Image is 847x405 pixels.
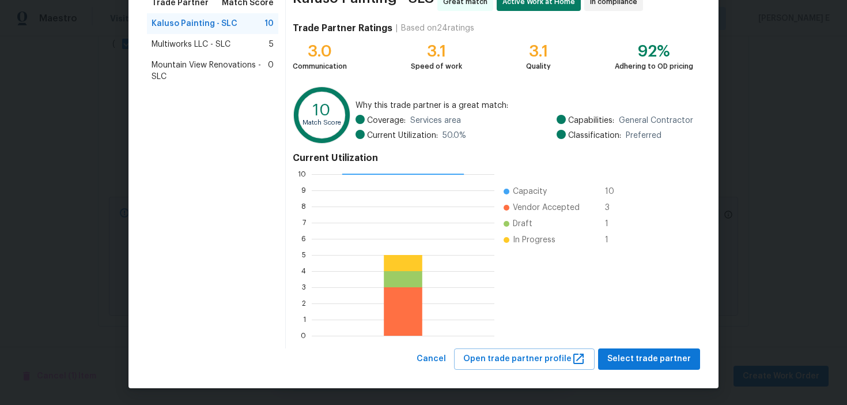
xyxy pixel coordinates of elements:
[513,234,555,246] span: In Progress
[463,352,585,366] span: Open trade partner profile
[303,316,306,323] text: 1
[367,130,438,141] span: Current Utilization:
[301,235,306,242] text: 6
[615,46,693,57] div: 92%
[513,218,532,230] span: Draft
[301,268,306,275] text: 4
[269,39,274,50] span: 5
[411,46,462,57] div: 3.1
[293,61,347,72] div: Communication
[513,202,580,213] span: Vendor Accepted
[302,284,306,291] text: 3
[302,300,306,307] text: 2
[411,61,462,72] div: Speed of work
[152,59,268,82] span: Mountain View Renovations - SLC
[302,252,306,258] text: 5
[605,218,623,230] span: 1
[410,115,461,126] span: Services area
[605,186,623,197] span: 10
[268,59,274,82] span: 0
[401,22,474,34] div: Based on 24 ratings
[301,187,306,194] text: 9
[443,130,466,141] span: 50.0 %
[615,61,693,72] div: Adhering to OD pricing
[605,234,623,246] span: 1
[568,115,614,126] span: Capabilities:
[152,39,230,50] span: Multiworks LLC - SLC
[605,202,623,213] span: 3
[301,332,306,339] text: 0
[412,348,451,370] button: Cancel
[152,18,237,29] span: Kaluso Painting - SLC
[264,18,274,29] span: 10
[619,115,693,126] span: General Contractor
[302,219,306,226] text: 7
[598,348,700,370] button: Select trade partner
[526,46,551,57] div: 3.1
[367,115,406,126] span: Coverage:
[526,61,551,72] div: Quality
[568,130,621,141] span: Classification:
[298,171,306,178] text: 10
[454,348,595,370] button: Open trade partner profile
[356,100,693,111] span: Why this trade partner is a great match:
[302,119,341,126] text: Match Score
[417,352,446,366] span: Cancel
[313,102,331,118] text: 10
[293,22,392,34] h4: Trade Partner Ratings
[293,46,347,57] div: 3.0
[607,352,691,366] span: Select trade partner
[293,152,693,164] h4: Current Utilization
[301,203,306,210] text: 8
[626,130,661,141] span: Preferred
[513,186,547,197] span: Capacity
[392,22,401,34] div: |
